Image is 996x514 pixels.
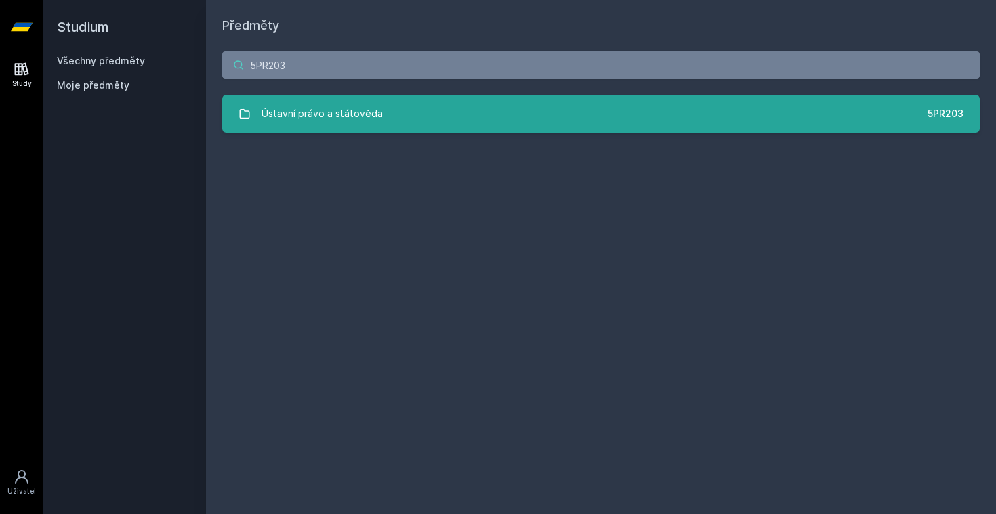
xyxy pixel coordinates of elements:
a: Ústavní právo a státověda 5PR203 [222,95,980,133]
a: Uživatel [3,462,41,503]
div: Ústavní právo a státověda [262,100,383,127]
h1: Předměty [222,16,980,35]
span: Moje předměty [57,79,129,92]
a: Study [3,54,41,95]
div: Study [12,79,32,89]
div: 5PR203 [928,107,963,121]
input: Název nebo ident předmětu… [222,51,980,79]
a: Všechny předměty [57,55,145,66]
div: Uživatel [7,486,36,496]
